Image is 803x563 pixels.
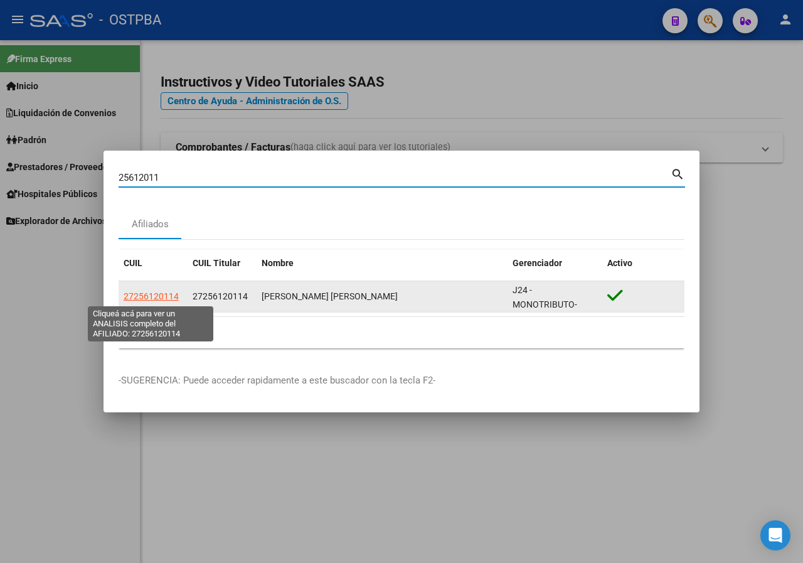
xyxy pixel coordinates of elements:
[607,258,632,268] span: Activo
[188,250,257,277] datatable-header-cell: CUIL Titular
[262,258,294,268] span: Nombre
[193,291,248,301] span: 27256120114
[119,373,684,388] p: -SUGERENCIA: Puede acceder rapidamente a este buscador con la tecla F2-
[513,258,562,268] span: Gerenciador
[119,250,188,277] datatable-header-cell: CUIL
[671,166,685,181] mat-icon: search
[257,250,508,277] datatable-header-cell: Nombre
[262,289,503,304] div: [PERSON_NAME] [PERSON_NAME]
[119,317,684,348] div: 1 total
[513,285,586,338] span: J24 - MONOTRIBUTO-IGUALDAD SALUD-PRENSA
[760,520,790,550] div: Open Intercom Messenger
[508,250,602,277] datatable-header-cell: Gerenciador
[124,291,179,301] span: 27256120114
[602,250,684,277] datatable-header-cell: Activo
[124,258,142,268] span: CUIL
[132,217,169,232] div: Afiliados
[193,258,240,268] span: CUIL Titular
